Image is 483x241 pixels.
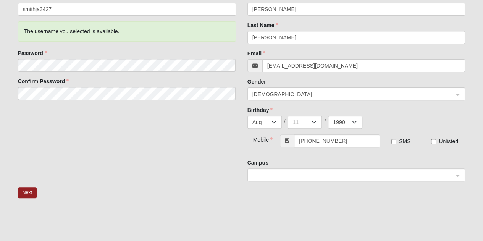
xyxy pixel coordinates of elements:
button: Next [18,187,37,198]
div: Mobile [247,134,266,144]
span: Unlisted [439,138,458,144]
label: Gender [247,78,266,86]
span: SMS [399,138,410,144]
label: Last Name [247,21,278,29]
label: Confirm Password [18,78,69,85]
label: Birthday [247,106,273,114]
span: Male [252,90,454,99]
span: / [324,118,326,125]
label: Campus [247,159,268,167]
input: Unlisted [431,139,436,144]
label: Email [247,50,265,57]
div: The username you selected is available. [18,21,236,42]
span: / [284,118,286,125]
input: SMS [391,139,396,144]
label: Password [18,49,47,57]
